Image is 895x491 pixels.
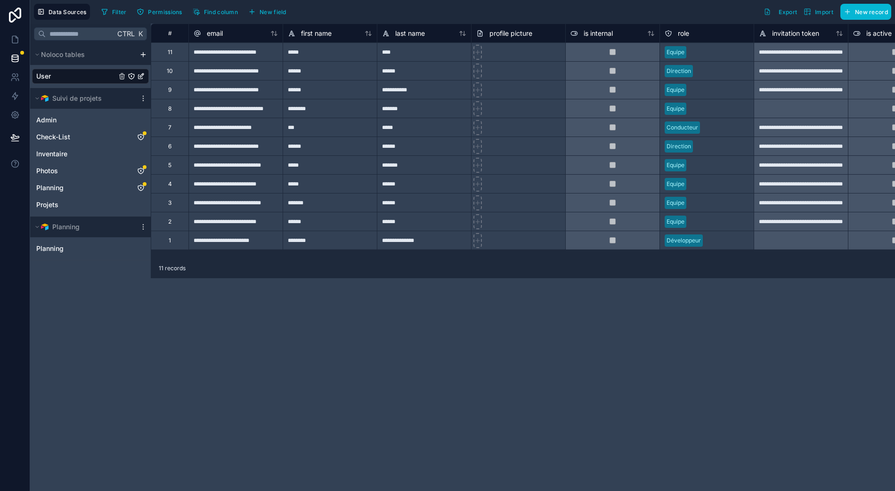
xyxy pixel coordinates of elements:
div: 5 [168,161,171,169]
div: 6 [168,143,171,150]
span: first name [301,29,332,38]
img: Airtable Logo [41,95,49,102]
span: 11 records [159,265,186,272]
div: # [158,30,181,37]
span: Import [815,8,833,16]
div: Photos [32,163,149,178]
button: Airtable LogoPlanning [32,220,136,233]
span: Planning [36,244,64,253]
span: User [36,72,51,81]
span: Data Sources [49,8,87,16]
span: Admin [36,115,57,125]
a: Admin [36,115,126,125]
div: 10 [167,67,173,75]
div: Planning [32,241,149,256]
div: Equipe [667,161,684,169]
div: 2 [168,218,171,225]
a: User [36,72,116,81]
div: 4 [168,180,172,188]
div: Conducteur [667,123,698,132]
span: Photos [36,166,58,176]
div: Equipe [667,48,684,56]
div: Admin [32,113,149,128]
div: 1 [169,237,171,244]
div: Equipe [667,217,684,226]
span: is active [866,29,892,38]
span: Find column [204,8,238,16]
a: Permissions [133,5,189,19]
span: is internal [584,29,613,38]
div: Equipe [667,105,684,113]
img: Airtable Logo [41,223,49,231]
div: Développeur [667,236,701,245]
span: profile picture [489,29,532,38]
a: New record [837,4,891,20]
span: role [678,29,689,38]
span: Projets [36,200,58,209]
span: New record [855,8,888,16]
div: Inventaire [32,146,149,161]
div: 3 [168,199,171,207]
div: Direction [667,142,691,151]
span: Export [779,8,797,16]
span: Check-List [36,132,70,142]
span: Inventaire [36,149,67,159]
div: Direction [667,67,691,75]
button: New record [840,4,891,20]
span: email [207,29,223,38]
a: Photos [36,166,126,176]
a: Projets [36,200,126,209]
div: Equipe [667,180,684,188]
div: 8 [168,105,171,113]
div: Planning [32,180,149,195]
span: K [137,31,144,37]
button: Find column [189,5,241,19]
button: New field [245,5,290,19]
button: Airtable LogoSuivi de projets [32,92,136,105]
a: Inventaire [36,149,126,159]
a: Planning [36,244,126,253]
span: Suivi de projets [52,94,102,103]
a: Check-List [36,132,126,142]
div: Equipe [667,86,684,94]
span: Noloco tables [41,50,85,59]
div: Projets [32,197,149,212]
span: Planning [36,183,64,193]
span: last name [395,29,425,38]
button: Data Sources [34,4,90,20]
span: Permissions [148,8,182,16]
span: invitation token [772,29,819,38]
span: Planning [52,222,80,232]
span: New field [260,8,286,16]
button: Filter [98,5,130,19]
button: Import [800,4,837,20]
div: User [32,69,149,84]
div: 11 [168,48,172,56]
a: Planning [36,183,126,193]
div: Check-List [32,129,149,145]
div: 9 [168,86,171,94]
button: Export [760,4,800,20]
button: Permissions [133,5,185,19]
span: Ctrl [116,28,136,40]
span: Filter [112,8,127,16]
div: 7 [168,124,171,131]
button: Noloco tables [32,48,136,61]
div: Equipe [667,199,684,207]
